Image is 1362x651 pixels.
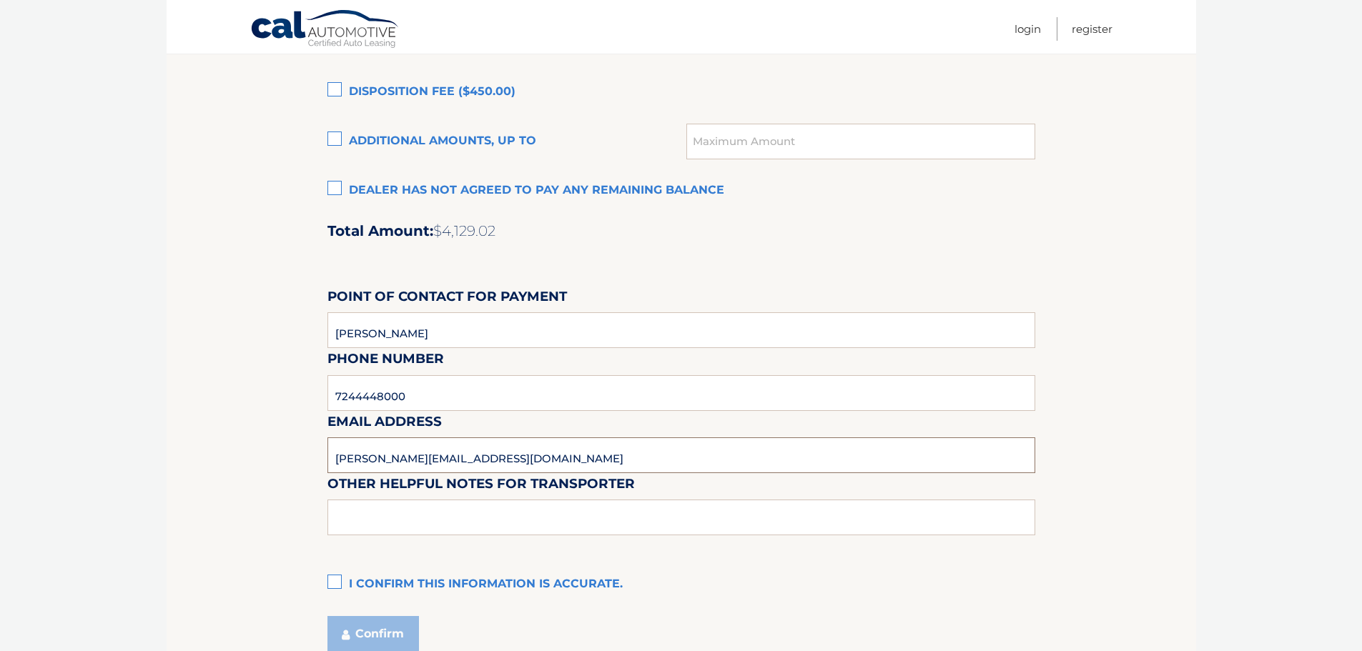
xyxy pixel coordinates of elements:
[327,411,442,437] label: Email Address
[327,127,687,156] label: Additional amounts, up to
[1072,17,1112,41] a: Register
[250,9,400,51] a: Cal Automotive
[327,286,567,312] label: Point of Contact for Payment
[327,222,1035,240] h2: Total Amount:
[327,570,1035,599] label: I confirm this information is accurate.
[433,222,495,239] span: $4,129.02
[327,78,1035,106] label: Disposition Fee ($450.00)
[1015,17,1041,41] a: Login
[327,177,1035,205] label: Dealer has not agreed to pay any remaining balance
[327,473,635,500] label: Other helpful notes for transporter
[686,124,1035,159] input: Maximum Amount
